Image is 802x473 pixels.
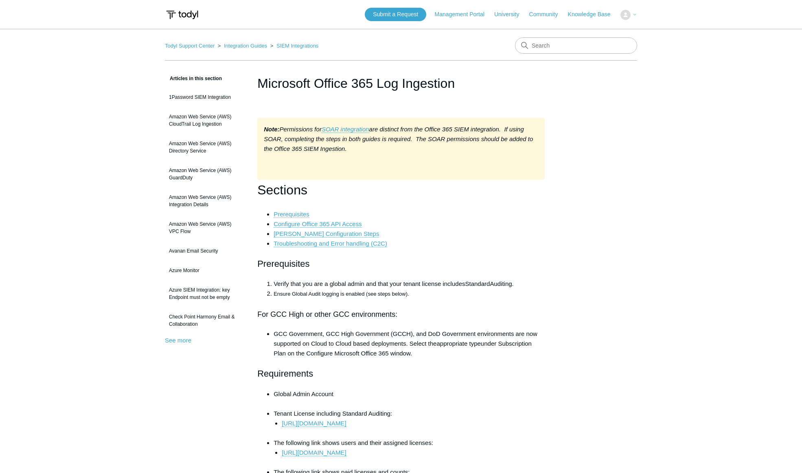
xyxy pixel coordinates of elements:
[515,37,637,54] input: Search
[568,10,619,19] a: Knowledge Base
[165,43,215,49] a: Todyl Support Center
[274,240,387,247] a: Troubleshooting and Error handling (C2C)
[269,43,319,49] li: SIEM Integrations
[274,220,362,228] a: Configure Office 365 API Access
[512,280,514,287] span: .
[257,257,545,271] h2: Prerequisites
[165,163,245,185] a: Amazon Web Service (AWS) GuardDuty
[274,291,409,297] span: Ensure Global Audit logging is enabled (see steps below).
[257,310,397,318] span: For GCC High or other GCC environments:
[274,438,545,467] li: The following link shows users and their assigned licenses:
[529,10,566,19] a: Community
[436,340,480,347] span: appropriate type
[276,43,318,49] a: SIEM Integrations
[165,216,245,239] a: Amazon Web Service (AWS) VPC Flow
[282,449,346,456] a: [URL][DOMAIN_NAME]
[224,43,267,49] a: Integration Guides
[165,43,216,49] li: Todyl Support Center
[165,76,222,81] span: Articles in this section
[365,8,426,21] a: Submit a Request
[165,263,245,278] a: Azure Monitor
[257,74,545,93] h1: Microsoft Office 365 Log Ingestion
[257,366,545,381] h2: Requirements
[274,211,309,218] a: Prerequisites
[465,280,490,287] span: Standard
[264,126,533,152] em: are distinct from the Office 365 SIEM integration. If using SOAR, completing the steps in both gu...
[165,190,245,212] a: Amazon Web Service (AWS) Integration Details
[165,309,245,332] a: Check Point Harmony Email & Collaboration
[165,89,245,105] a: 1Password SIEM Integration
[274,330,537,347] span: GCC Government, GCC High Government (GCCH), and DoD Government environments are now supported on ...
[274,409,545,438] li: Tenant License including Standard Auditing:
[264,126,322,133] em: Permissions for
[257,180,545,201] h1: Sections
[264,126,279,133] strong: Note:
[490,280,512,287] span: Auditing
[165,109,245,132] a: Amazon Web Service (AWS) CloudTrail Log Ingestion
[435,10,493,19] a: Management Portal
[165,282,245,305] a: Azure SIEM Integration: key Endpoint must not be empty
[274,280,465,287] span: Verify that you are a global admin and that your tenant license includes
[165,243,245,259] a: Avanan Email Security
[165,136,245,159] a: Amazon Web Service (AWS) Directory Service
[274,389,545,409] li: Global Admin Account
[216,43,269,49] li: Integration Guides
[165,337,191,344] a: See more
[165,7,199,22] img: Todyl Support Center Help Center home page
[322,126,369,133] a: SOAR integration
[274,230,379,238] a: [PERSON_NAME] Configuration Steps
[282,420,346,427] a: [URL][DOMAIN_NAME]
[494,10,527,19] a: University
